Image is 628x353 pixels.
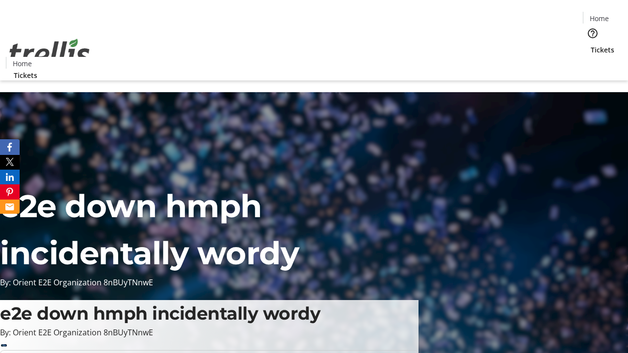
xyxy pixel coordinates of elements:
[6,70,45,80] a: Tickets
[590,13,609,24] span: Home
[13,58,32,69] span: Home
[591,45,614,55] span: Tickets
[6,58,38,69] a: Home
[583,24,602,43] button: Help
[583,55,602,75] button: Cart
[6,28,93,77] img: Orient E2E Organization 8nBUyTNnwE's Logo
[14,70,37,80] span: Tickets
[583,13,615,24] a: Home
[583,45,622,55] a: Tickets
